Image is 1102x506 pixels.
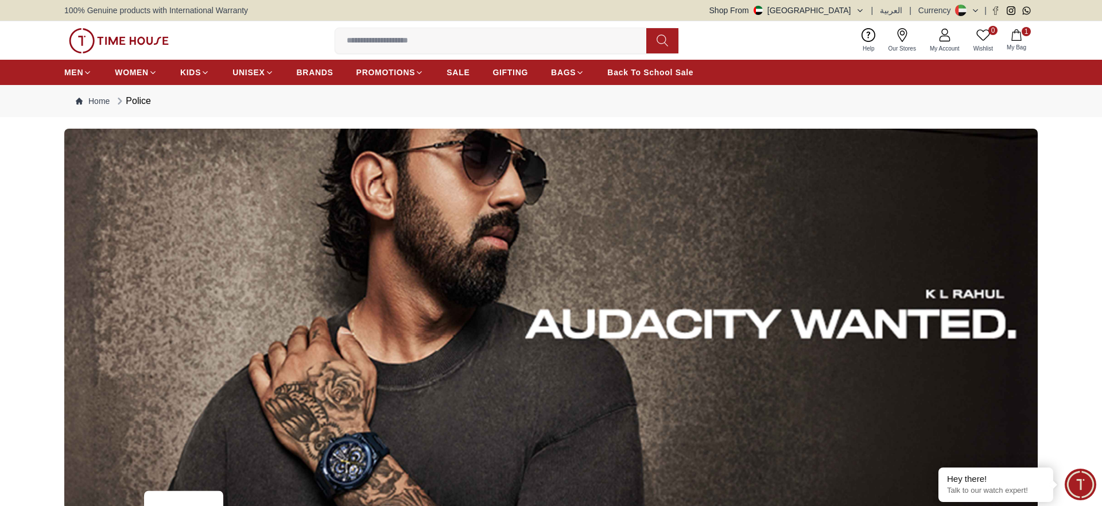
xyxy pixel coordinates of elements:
a: MEN [64,62,92,83]
span: | [871,5,874,16]
button: Shop From[GEOGRAPHIC_DATA] [709,5,864,16]
a: Facebook [991,6,1000,15]
span: UNISEX [232,67,265,78]
span: MEN [64,67,83,78]
img: ... [69,28,169,53]
span: PROMOTIONS [356,67,416,78]
span: Back To School Sale [607,67,693,78]
a: KIDS [180,62,209,83]
a: Back To School Sale [607,62,693,83]
a: Help [856,26,882,55]
span: | [909,5,911,16]
div: Hey there! [947,473,1045,485]
span: 0 [988,26,998,35]
span: Wishlist [969,44,998,53]
span: Help [858,44,879,53]
a: Our Stores [882,26,923,55]
span: KIDS [180,67,201,78]
span: WOMEN [115,67,149,78]
button: العربية [880,5,902,16]
a: PROMOTIONS [356,62,424,83]
img: United Arab Emirates [754,6,763,15]
span: 1 [1022,27,1031,36]
div: Chat Widget [1065,469,1096,500]
span: My Account [925,44,964,53]
span: BRANDS [297,67,333,78]
a: BAGS [551,62,584,83]
a: WOMEN [115,62,157,83]
span: 100% Genuine products with International Warranty [64,5,248,16]
button: 1My Bag [1000,27,1033,54]
a: SALE [447,62,469,83]
a: Whatsapp [1022,6,1031,15]
div: Currency [918,5,956,16]
span: | [984,5,987,16]
span: GIFTING [492,67,528,78]
span: BAGS [551,67,576,78]
a: 0Wishlist [967,26,1000,55]
a: UNISEX [232,62,273,83]
span: My Bag [1002,43,1031,52]
span: Our Stores [884,44,921,53]
a: Instagram [1007,6,1015,15]
span: SALE [447,67,469,78]
a: BRANDS [297,62,333,83]
a: Home [76,95,110,107]
a: GIFTING [492,62,528,83]
p: Talk to our watch expert! [947,486,1045,496]
div: Police [114,94,151,108]
nav: Breadcrumb [64,85,1038,117]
